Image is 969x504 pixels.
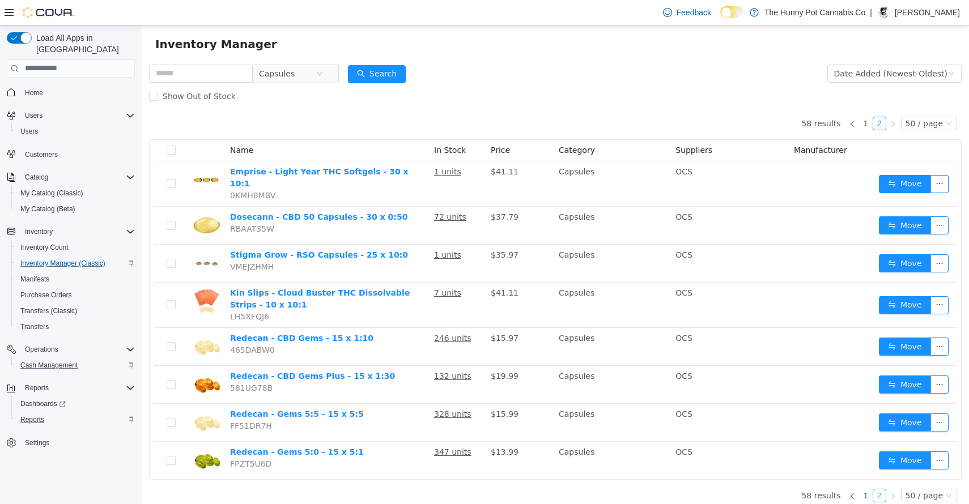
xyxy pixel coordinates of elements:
[16,397,70,411] a: Dashboards
[16,241,73,254] a: Inventory Count
[20,322,49,331] span: Transfers
[804,467,810,475] i: icon: down
[534,308,551,317] span: OCS
[737,388,789,406] button: icon: swapMove
[51,224,79,252] img: Stigma Grow - RSO Capsules - 25 x 10:0 hero shot
[349,225,377,234] span: $35.97
[2,108,139,123] button: Users
[88,346,253,355] a: Redecan - CBD Gems Plus - 15 x 1:30
[737,271,789,289] button: icon: swapMove
[745,91,758,105] li: Next Page
[292,120,324,129] span: In Stock
[2,169,139,185] button: Catalog
[413,416,529,454] td: Capsules
[88,225,266,234] a: Stigma Grow - RSO Capsules - 25 x 10:0
[88,237,132,246] span: VMEJZHMH
[660,463,699,477] li: 58 results
[704,91,717,105] li: Previous Page
[16,288,76,302] a: Purchase Orders
[25,150,58,159] span: Customers
[88,384,222,393] a: Redecan - Gems 5:5 - 15 x 5:5
[737,350,789,368] button: icon: swapMove
[20,170,135,184] span: Catalog
[789,191,807,209] button: icon: ellipsis
[707,95,714,102] i: icon: left
[11,287,139,303] button: Purchase Orders
[2,434,139,451] button: Settings
[16,413,49,426] a: Reports
[11,123,139,139] button: Users
[88,120,112,129] span: Name
[731,463,745,477] li: 2
[88,422,222,431] a: Redecan - Gems 5:0 - 15 x 5:1
[20,127,38,136] span: Users
[870,6,872,19] p: |
[737,229,789,247] button: icon: swapMove
[88,320,133,329] span: 465DABW0
[20,204,75,213] span: My Catalog (Beta)
[88,308,232,317] a: Redecan - CBD Gems - 15 x 1:10
[707,467,714,474] i: icon: left
[117,40,153,57] span: Capsules
[25,345,58,354] span: Operations
[20,343,63,356] button: Operations
[895,6,960,19] p: [PERSON_NAME]
[534,384,551,393] span: OCS
[11,185,139,201] button: My Catalog (Classic)
[292,142,320,151] u: 1 units
[11,303,139,319] button: Transfers (Classic)
[764,464,801,476] div: 50 / page
[20,147,135,161] span: Customers
[20,109,135,122] span: Users
[292,263,320,272] u: 7 units
[16,272,135,286] span: Manifests
[745,463,758,477] li: Next Page
[720,6,744,18] input: Dark Mode
[25,438,49,447] span: Settings
[789,388,807,406] button: icon: ellipsis
[732,92,744,104] a: 2
[16,125,135,138] span: Users
[2,84,139,101] button: Home
[349,308,377,317] span: $15.97
[20,415,44,424] span: Reports
[292,187,325,196] u: 72 units
[789,229,807,247] button: icon: ellipsis
[764,6,865,19] p: The Hunny Pot Cannabis Co
[349,142,377,151] span: $41.11
[652,120,705,129] span: Manufacturer
[25,88,43,97] span: Home
[292,422,330,431] u: 347 units
[658,1,716,24] a: Feedback
[23,7,74,18] img: Cova
[11,357,139,373] button: Cash Management
[20,436,54,450] a: Settings
[349,120,368,129] span: Price
[349,422,377,431] span: $13.99
[20,225,135,238] span: Inventory
[789,426,807,444] button: icon: ellipsis
[804,95,810,102] i: icon: down
[51,307,79,335] img: Redecan - CBD Gems - 15 x 1:10 hero shot
[718,464,730,476] a: 1
[292,384,330,393] u: 328 units
[88,287,127,296] span: LH5XFQJ6
[534,346,551,355] span: OCS
[534,120,571,129] span: Suppliers
[16,241,135,254] span: Inventory Count
[25,111,42,120] span: Users
[2,224,139,240] button: Inventory
[413,340,529,378] td: Capsules
[16,397,135,411] span: Dashboards
[737,312,789,330] button: icon: swapMove
[16,66,99,75] span: Show Out of Stock
[51,345,79,373] img: Redecan - CBD Gems Plus - 15 x 1:30 hero shot
[413,181,529,219] td: Capsules
[720,18,721,19] span: Dark Mode
[16,202,80,216] a: My Catalog (Beta)
[349,384,377,393] span: $15.99
[20,306,77,315] span: Transfers (Classic)
[20,86,48,100] a: Home
[417,120,453,129] span: Category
